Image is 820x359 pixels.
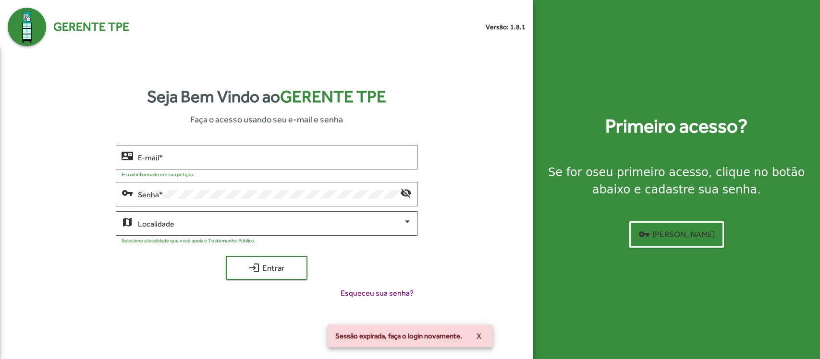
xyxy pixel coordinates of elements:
span: X [477,327,481,345]
button: [PERSON_NAME] [629,221,724,248]
img: Logo Gerente [8,8,46,46]
span: Sessão expirada, faça o login novamente. [335,331,462,341]
strong: Seja Bem Vindo ao [147,84,386,109]
mat-hint: E-mail informado em sua petição. [122,171,195,177]
span: Gerente TPE [280,87,386,106]
span: Esqueceu sua senha? [341,287,414,299]
mat-icon: vpn_key [122,187,133,198]
strong: seu primeiro acesso [593,166,709,179]
span: [PERSON_NAME] [638,226,715,243]
mat-icon: map [122,216,133,227]
div: Se for o , clique no botão abaixo e cadastre sua senha. [545,164,808,198]
strong: Primeiro acesso? [605,112,747,141]
span: Faça o acesso usando seu e-mail e senha [190,113,343,126]
span: Entrar [234,259,299,276]
button: X [469,327,489,345]
small: Versão: 1.8.1 [486,22,526,32]
mat-icon: contact_mail [122,150,133,161]
span: Gerente TPE [53,18,129,36]
mat-icon: login [248,262,260,274]
mat-icon: vpn_key [638,228,650,240]
mat-icon: visibility_off [400,187,412,198]
mat-hint: Selecione a localidade que você apoia o Testemunho Público. [122,238,256,243]
button: Entrar [226,256,307,280]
